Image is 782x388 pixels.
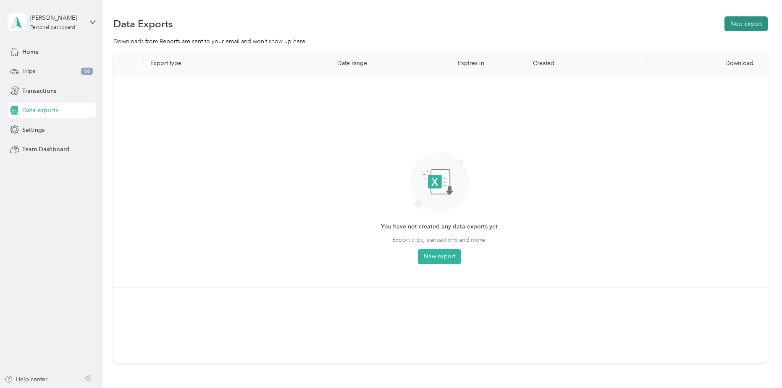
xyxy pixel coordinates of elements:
span: 56 [81,68,93,75]
span: Data exports [22,106,58,115]
th: Created [526,53,647,74]
span: You have not created any data exports yet [381,222,498,231]
span: Team Dashboard [22,145,69,154]
div: [PERSON_NAME] [30,13,83,22]
span: Home [22,47,39,56]
button: New export [724,16,768,31]
h1: Data Exports [113,19,173,28]
th: Date range [331,53,451,74]
button: Help center [5,375,47,384]
span: Export trips, transactions and more. [392,236,487,244]
div: Personal dashboard [30,25,75,30]
span: Settings [22,126,45,134]
iframe: Everlance-gr Chat Button Frame [735,341,782,388]
span: Trips [22,67,35,76]
div: Downloads from Reports are sent to your email and won’t show up here. [113,37,767,46]
th: Export type [144,53,331,74]
th: Expires in [451,53,526,74]
div: Download [653,60,761,67]
span: Transactions [22,87,56,95]
button: New export [418,249,461,264]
